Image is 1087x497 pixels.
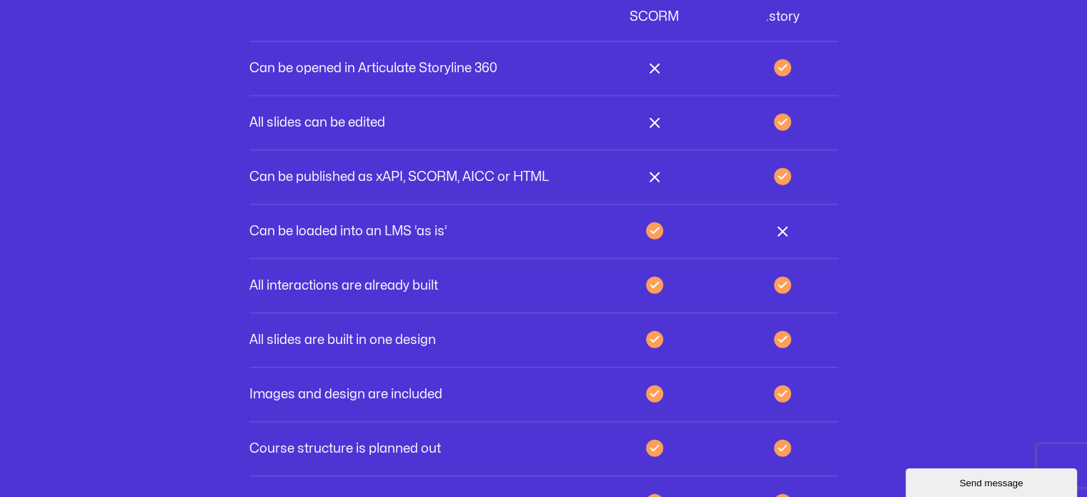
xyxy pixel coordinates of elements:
[249,388,582,401] p: Images and design are included
[905,466,1080,497] iframe: chat widget
[599,11,710,24] p: SCORM
[249,171,582,184] p: Can be published as xAPI, SCORM, AICC or HTML
[249,334,582,347] p: All slides are built in one design
[249,280,582,292] p: All interactions are already built
[727,11,838,24] p: .story
[249,443,582,456] p: Course structure is planned out
[249,62,582,75] p: Can be opened in Articulate Storyline 360
[249,117,582,129] p: All slides can be edited
[249,225,582,238] p: Can be loaded into an LMS ‘as is’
